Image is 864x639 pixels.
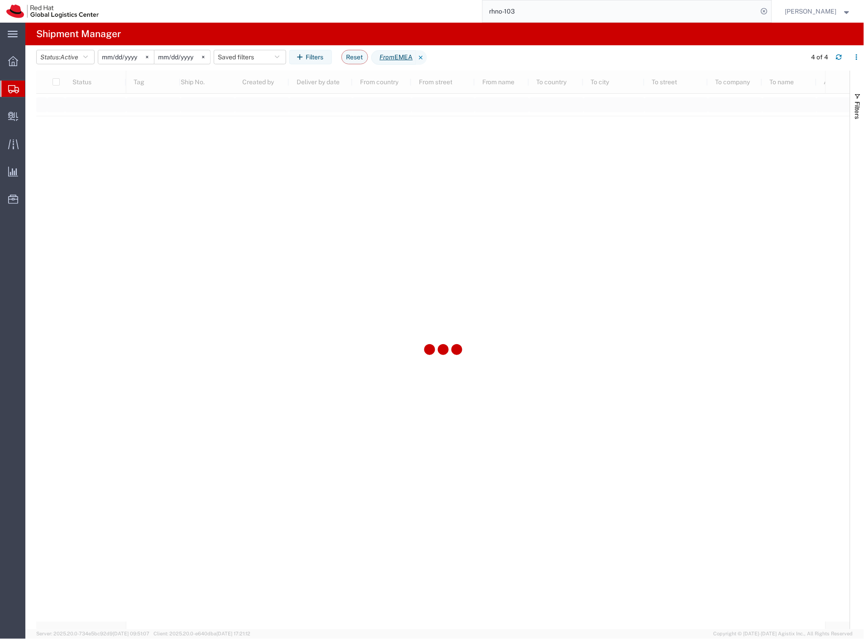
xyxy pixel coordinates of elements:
button: Filters [289,50,332,64]
span: [DATE] 09:51:07 [113,631,149,637]
h4: Shipment Manager [36,23,121,45]
button: [PERSON_NAME] [785,6,852,17]
span: [DATE] 17:21:12 [216,631,250,637]
input: Not set [154,50,210,64]
img: logo [6,5,99,18]
div: 4 of 4 [811,53,829,62]
button: Status:Active [36,50,95,64]
i: From [380,53,395,62]
span: From EMEA [371,50,416,65]
button: Reset [341,50,368,64]
span: Filters [854,101,861,119]
span: Filip Lizuch [785,6,837,16]
input: Not set [98,50,154,64]
input: Search for shipment number, reference number [483,0,758,22]
button: Saved filters [214,50,286,64]
span: Server: 2025.20.0-734e5bc92d9 [36,631,149,637]
span: Active [60,53,78,61]
span: Copyright © [DATE]-[DATE] Agistix Inc., All Rights Reserved [714,630,853,638]
span: Client: 2025.20.0-e640dba [154,631,250,637]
